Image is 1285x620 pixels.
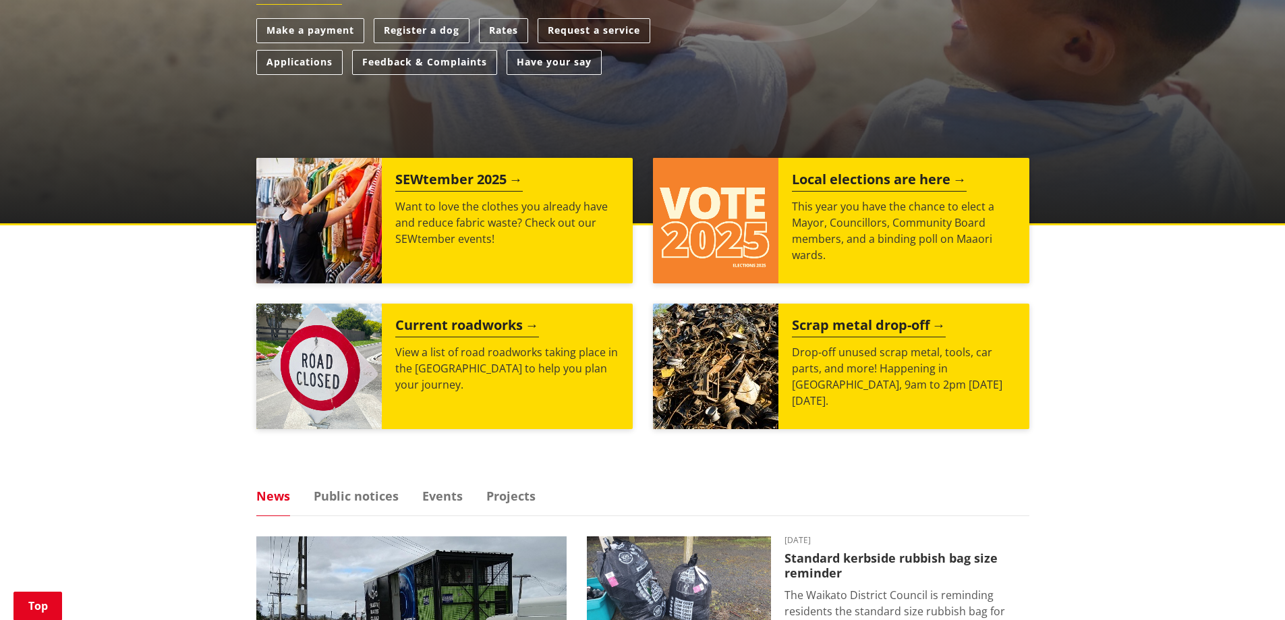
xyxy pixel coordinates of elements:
[256,304,633,429] a: Current roadworks View a list of road roadworks taking place in the [GEOGRAPHIC_DATA] to help you...
[256,50,343,75] a: Applications
[792,198,1016,263] p: This year you have the chance to elect a Mayor, Councillors, Community Board members, and a bindi...
[653,304,778,429] img: Scrap metal collection
[395,344,619,393] p: View a list of road roadworks taking place in the [GEOGRAPHIC_DATA] to help you plan your journey.
[13,592,62,620] a: Top
[792,171,967,192] h2: Local elections are here
[653,304,1029,429] a: A massive pile of rusted scrap metal, including wheels and various industrial parts, under a clea...
[256,490,290,502] a: News
[374,18,469,43] a: Register a dog
[395,171,523,192] h2: SEWtember 2025
[352,50,497,75] a: Feedback & Complaints
[784,551,1029,580] h3: Standard kerbside rubbish bag size reminder
[256,158,382,283] img: SEWtember
[256,18,364,43] a: Make a payment
[792,344,1016,409] p: Drop-off unused scrap metal, tools, car parts, and more! Happening in [GEOGRAPHIC_DATA], 9am to 2...
[256,158,633,283] a: SEWtember 2025 Want to love the clothes you already have and reduce fabric waste? Check out our S...
[507,50,602,75] a: Have your say
[538,18,650,43] a: Request a service
[1223,563,1272,612] iframe: Messenger Launcher
[792,317,946,337] h2: Scrap metal drop-off
[479,18,528,43] a: Rates
[256,304,382,429] img: Road closed sign
[395,317,539,337] h2: Current roadworks
[395,198,619,247] p: Want to love the clothes you already have and reduce fabric waste? Check out our SEWtember events!
[653,158,778,283] img: Vote 2025
[653,158,1029,283] a: Local elections are here This year you have the chance to elect a Mayor, Councillors, Community B...
[314,490,399,502] a: Public notices
[784,536,1029,544] time: [DATE]
[486,490,536,502] a: Projects
[422,490,463,502] a: Events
